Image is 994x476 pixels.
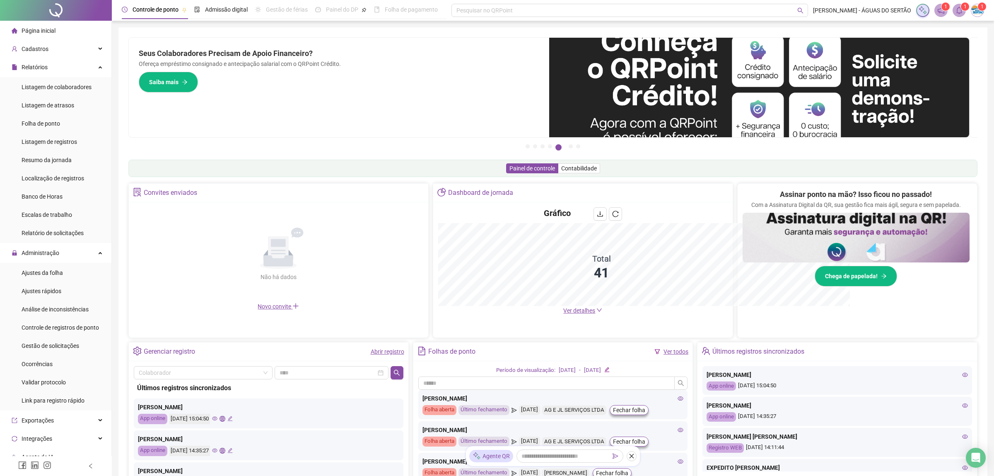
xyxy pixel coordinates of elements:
span: plus [292,303,299,309]
span: edit [227,448,233,453]
span: Análise de inconsistências [22,306,89,313]
span: eye [212,448,217,453]
span: pie-chart [437,188,446,197]
span: Saiba mais [149,78,179,87]
button: 2 [533,144,537,148]
span: facebook [18,461,27,469]
a: Ver detalhes down [563,307,602,314]
span: eye [962,403,968,408]
div: Folhas de ponto [428,345,475,359]
span: filter [654,349,660,355]
span: Relatório de solicitações [22,230,84,236]
img: banner%2F11e687cd-1386-4cbd-b13b-7bd81425532d.png [549,38,970,137]
span: send [511,405,517,415]
div: [DATE] [519,437,540,447]
span: eye [962,372,968,378]
div: [PERSON_NAME] [138,466,399,476]
span: Exportações [22,417,54,424]
div: Último fechamento [458,437,509,447]
span: eye [678,396,683,401]
span: bell [955,7,963,14]
span: 1 [944,4,947,10]
div: [DATE] [559,366,576,375]
h2: Seus Colaboradores Precisam de Apoio Financeiro? [139,48,539,59]
span: Banco de Horas [22,193,63,200]
span: arrow-right [881,273,887,279]
div: Agente QR [469,450,513,462]
div: [DATE] [584,366,601,375]
span: search [797,7,803,14]
div: [PERSON_NAME] [422,394,684,403]
span: sync [12,436,17,442]
img: 5801 [971,4,984,17]
a: Ver todos [663,348,688,355]
span: Painel do DP [326,6,358,13]
span: Resumo da jornada [22,157,72,163]
span: setting [133,347,142,355]
span: Ajustes da folha [22,270,63,276]
span: send [613,453,618,459]
span: close [629,453,635,459]
span: send [511,437,517,447]
div: Registro WEB [707,443,744,453]
h4: Gráfico [544,207,571,219]
span: Folha de ponto [22,120,60,127]
button: Chega de papelada! [815,266,897,287]
span: eye [678,459,683,464]
span: [PERSON_NAME] - ÁGUAS DO SERTÃO [813,6,911,15]
div: AG E JL SERVIÇOS LTDA [542,406,606,415]
span: notification [937,7,945,14]
span: lock [12,250,17,256]
span: export [12,418,17,423]
img: sparkle-icon.fc2bf0ac1784a2077858766a79e2daf3.svg [918,6,927,15]
div: Últimos registros sincronizados [712,345,804,359]
span: arrow-right [182,79,188,85]
div: Folha aberta [422,437,456,447]
span: Página inicial [22,27,55,34]
div: EXPEDITO [PERSON_NAME] [707,463,968,472]
div: Não há dados [240,272,316,282]
span: clock-circle [122,7,128,12]
span: Relatórios [22,64,48,70]
div: Período de visualização: [496,366,555,375]
span: Link para registro rápido [22,397,84,404]
div: AG E JL SERVIÇOS LTDA [542,437,606,447]
button: 5 [555,144,562,151]
span: reload [612,211,619,217]
span: global [220,416,225,421]
span: search [393,369,400,376]
sup: 1 [941,2,950,11]
span: linkedin [31,461,39,469]
div: [DATE] 15:04:50 [169,414,210,424]
span: Contabilidade [561,165,597,172]
div: [PERSON_NAME] [138,435,399,444]
span: Painel de controle [509,165,555,172]
button: 6 [569,144,573,148]
div: [PERSON_NAME] [422,425,684,435]
span: Ocorrências [22,361,53,367]
p: Com a Assinatura Digital da QR, sua gestão fica mais ágil, segura e sem papelada. [751,200,961,209]
span: Agente de IA [22,454,54,460]
div: [PERSON_NAME] [138,403,399,412]
button: 7 [576,144,580,148]
span: 1 [981,4,984,10]
img: sparkle-icon.fc2bf0ac1784a2077858766a79e2daf3.svg [473,452,481,461]
div: [DATE] 15:04:50 [707,381,968,391]
span: file-done [194,7,200,12]
span: download [597,211,603,217]
div: App online [707,381,736,391]
span: book [374,7,380,12]
a: Abrir registro [371,348,404,355]
span: Listagem de colaboradores [22,84,92,90]
span: Integrações [22,435,52,442]
div: Dashboard de jornada [448,186,513,200]
button: 4 [548,144,552,148]
div: [PERSON_NAME] [707,401,968,410]
span: Validar protocolo [22,379,66,386]
span: Listagem de atrasos [22,102,74,109]
div: Últimos registros sincronizados [137,383,400,393]
span: pushpin [362,7,367,12]
span: Localização de registros [22,175,84,182]
button: 3 [540,144,545,148]
span: eye [212,416,217,421]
